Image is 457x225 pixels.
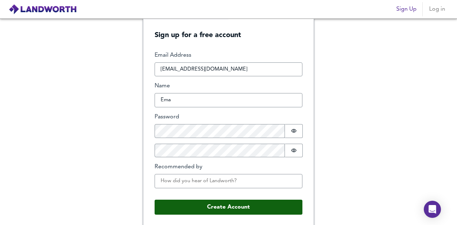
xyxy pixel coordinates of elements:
[155,51,302,60] label: Email Address
[285,144,303,158] button: Show password
[155,62,302,77] input: How can we reach you?
[424,201,441,218] div: Open Intercom Messenger
[155,200,302,215] button: Create Account
[155,93,302,107] input: What should we call you?
[155,113,302,121] label: Password
[426,2,448,16] button: Log in
[428,4,446,14] span: Log in
[393,2,420,16] button: Sign Up
[396,4,417,14] span: Sign Up
[155,82,302,90] label: Name
[143,20,314,40] h5: Sign up for a free account
[285,124,303,138] button: Show password
[155,163,302,171] label: Recommended by
[155,174,302,188] input: How did you hear of Landworth?
[9,4,77,15] img: logo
